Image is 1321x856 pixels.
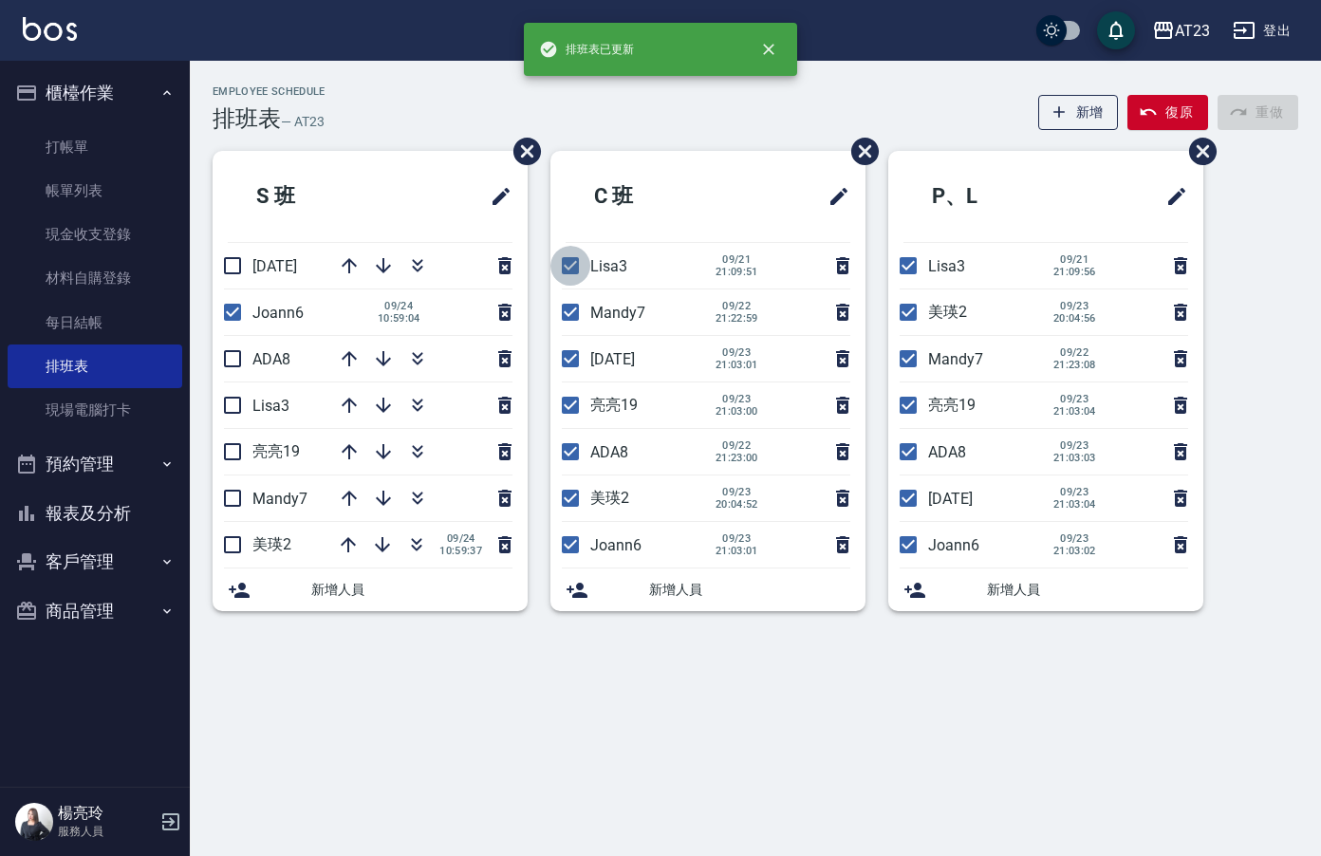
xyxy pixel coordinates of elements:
span: 21:03:01 [716,359,758,371]
span: 21:22:59 [716,312,758,325]
span: Joann6 [252,304,304,322]
span: Joann6 [590,536,642,554]
a: 每日結帳 [8,301,182,344]
button: 預約管理 [8,439,182,489]
div: 新增人員 [550,568,865,611]
span: 新增人員 [649,580,850,600]
span: 新增人員 [311,580,512,600]
span: 09/23 [1053,486,1096,498]
span: 21:03:03 [1053,452,1096,464]
span: 21:03:00 [716,405,758,418]
span: [DATE] [590,350,635,368]
button: close [748,28,790,70]
span: 09/23 [716,532,758,545]
span: 09/23 [1053,300,1096,312]
span: Lisa3 [252,397,289,415]
span: 09/22 [716,439,758,452]
span: Mandy7 [590,304,645,322]
span: 新增人員 [987,580,1188,600]
span: 09/23 [716,393,758,405]
span: 09/22 [716,300,758,312]
span: 09/23 [716,346,758,359]
h2: P、L [903,162,1080,231]
span: 21:23:00 [716,452,758,464]
button: 客戶管理 [8,537,182,586]
h2: Employee Schedule [213,85,326,98]
span: 美瑛2 [928,303,967,321]
span: 09/23 [1053,439,1096,452]
h6: — AT23 [281,112,325,132]
a: 現金收支登錄 [8,213,182,256]
span: Lisa3 [928,257,965,275]
div: AT23 [1175,19,1210,43]
div: 新增人員 [888,568,1203,611]
span: ADA8 [590,443,628,461]
span: 09/21 [716,253,758,266]
button: 復原 [1127,95,1208,130]
span: 美瑛2 [590,489,629,507]
span: 21:03:04 [1053,498,1096,511]
span: 刪除班表 [1175,123,1219,179]
span: 20:04:52 [716,498,758,511]
span: 亮亮19 [590,396,638,414]
a: 打帳單 [8,125,182,169]
span: 21:09:51 [716,266,758,278]
h2: C 班 [566,162,738,231]
span: 09/23 [1053,532,1096,545]
span: 21:09:56 [1053,266,1096,278]
span: 刪除班表 [499,123,544,179]
span: 21:03:04 [1053,405,1096,418]
button: 登出 [1225,13,1298,48]
span: 20:04:56 [1053,312,1096,325]
span: 09/21 [1053,253,1096,266]
p: 服務人員 [58,823,155,840]
button: 商品管理 [8,586,182,636]
a: 排班表 [8,344,182,388]
span: 21:03:02 [1053,545,1096,557]
span: [DATE] [252,257,297,275]
span: Mandy7 [252,490,307,508]
button: save [1097,11,1135,49]
span: ADA8 [928,443,966,461]
span: 09/24 [378,300,420,312]
div: 新增人員 [213,568,528,611]
img: Person [15,803,53,841]
span: 亮亮19 [252,442,300,460]
span: 修改班表的標題 [478,174,512,219]
span: 09/23 [716,486,758,498]
h2: S 班 [228,162,400,231]
h5: 楊亮玲 [58,804,155,823]
a: 現場電腦打卡 [8,388,182,432]
a: 材料自購登錄 [8,256,182,300]
span: 21:03:01 [716,545,758,557]
span: 10:59:04 [378,312,420,325]
span: 美瑛2 [252,535,291,553]
span: 10:59:37 [439,545,482,557]
span: Mandy7 [928,350,983,368]
a: 帳單列表 [8,169,182,213]
span: 修改班表的標題 [1154,174,1188,219]
span: Joann6 [928,536,979,554]
span: 排班表已更新 [539,40,634,59]
span: 修改班表的標題 [816,174,850,219]
span: 09/23 [1053,393,1096,405]
span: [DATE] [928,490,973,508]
span: 21:23:08 [1053,359,1096,371]
img: Logo [23,17,77,41]
button: AT23 [1144,11,1218,50]
h3: 排班表 [213,105,281,132]
button: 新增 [1038,95,1119,130]
span: 亮亮19 [928,396,976,414]
button: 櫃檯作業 [8,68,182,118]
span: Lisa3 [590,257,627,275]
span: ADA8 [252,350,290,368]
span: 09/24 [439,532,482,545]
span: 刪除班表 [837,123,882,179]
button: 報表及分析 [8,489,182,538]
span: 09/22 [1053,346,1096,359]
